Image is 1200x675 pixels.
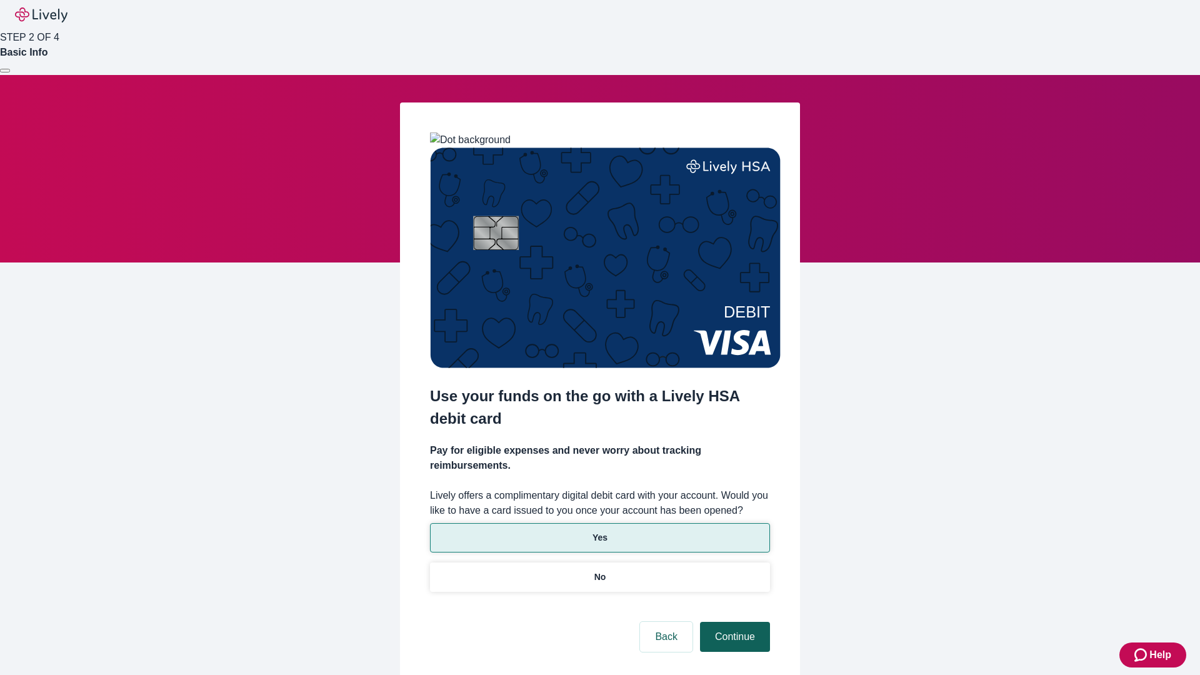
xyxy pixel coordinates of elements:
[1149,647,1171,662] span: Help
[592,531,607,544] p: Yes
[430,488,770,518] label: Lively offers a complimentary digital debit card with your account. Would you like to have a card...
[15,7,67,22] img: Lively
[430,443,770,473] h4: Pay for eligible expenses and never worry about tracking reimbursements.
[594,571,606,584] p: No
[640,622,692,652] button: Back
[1119,642,1186,667] button: Zendesk support iconHelp
[700,622,770,652] button: Continue
[430,147,781,368] img: Debit card
[430,562,770,592] button: No
[430,523,770,552] button: Yes
[430,132,511,147] img: Dot background
[1134,647,1149,662] svg: Zendesk support icon
[430,385,770,430] h2: Use your funds on the go with a Lively HSA debit card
